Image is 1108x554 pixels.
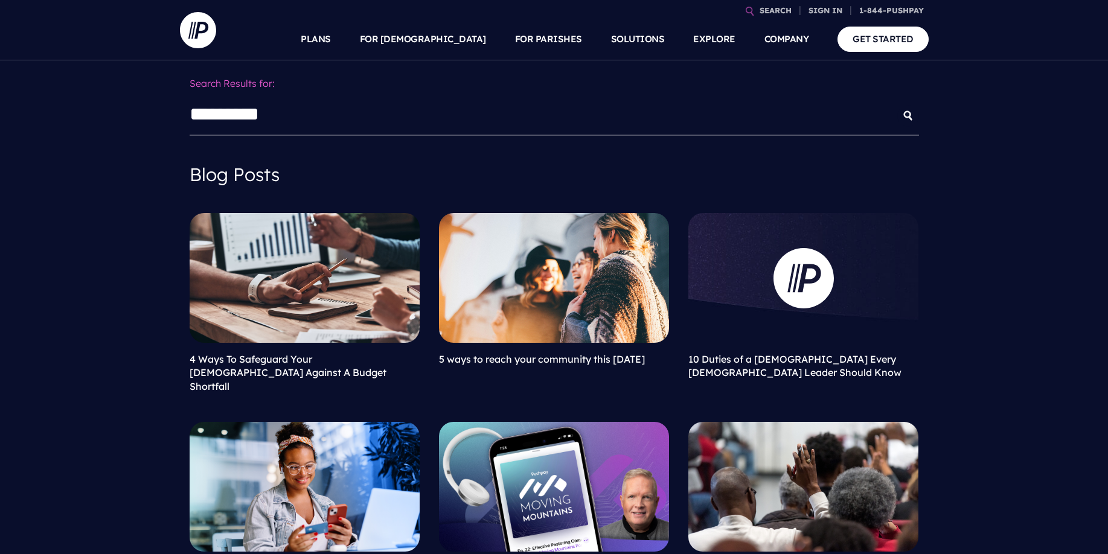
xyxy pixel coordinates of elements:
p: Search Results for: [190,70,919,97]
a: EXPLORE [693,18,735,60]
a: GET STARTED [837,27,929,51]
a: FOR PARISHES [515,18,582,60]
a: 5 ways to reach your community this [DATE] [439,353,645,365]
h4: Blog Posts [190,155,919,194]
a: SOLUTIONS [611,18,665,60]
a: FOR [DEMOGRAPHIC_DATA] [360,18,486,60]
a: 10 Duties of a [DEMOGRAPHIC_DATA] Every [DEMOGRAPHIC_DATA] Leader Should Know [688,353,901,378]
a: PLANS [301,18,331,60]
a: COMPANY [764,18,809,60]
a: 4 Ways To Safeguard Your [DEMOGRAPHIC_DATA] Against A Budget Shortfall [190,353,386,392]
